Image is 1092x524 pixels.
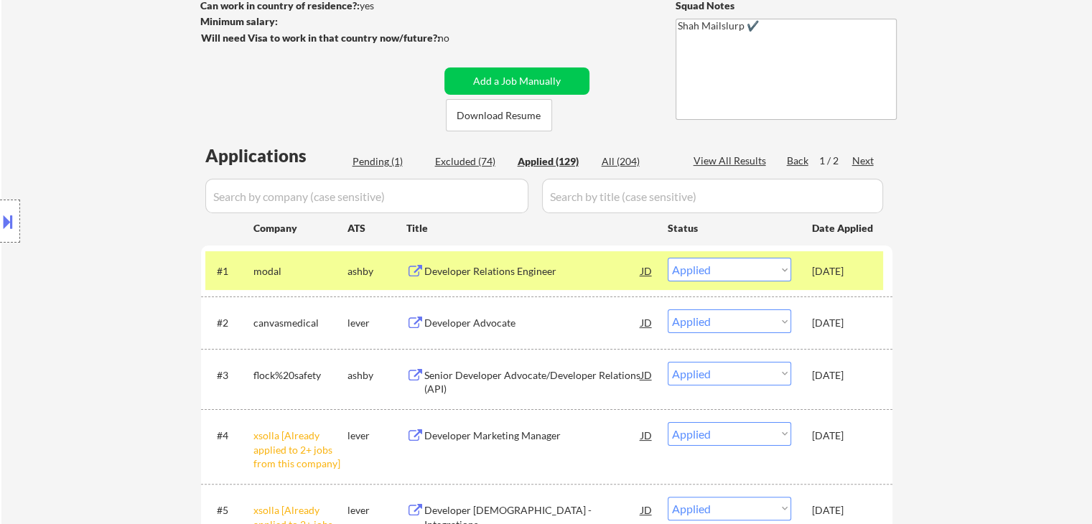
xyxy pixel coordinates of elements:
div: #5 [217,503,242,518]
div: JD [640,258,654,284]
div: canvasmedical [253,316,347,330]
strong: Minimum salary: [200,15,278,27]
button: Add a Job Manually [444,67,589,95]
button: Download Resume [446,99,552,131]
div: flock%20safety [253,368,347,383]
div: 1 / 2 [819,154,852,168]
div: ashby [347,264,406,279]
div: lever [347,503,406,518]
div: Back [787,154,810,168]
div: #3 [217,368,242,383]
div: Next [852,154,875,168]
div: Excluded (74) [435,154,507,169]
div: [DATE] [812,429,875,443]
div: lever [347,429,406,443]
div: Pending (1) [353,154,424,169]
div: Status [668,215,791,240]
div: Title [406,221,654,235]
div: Date Applied [812,221,875,235]
div: [DATE] [812,264,875,279]
div: Senior Developer Advocate/Developer Relations (API) [424,368,641,396]
input: Search by company (case sensitive) [205,179,528,213]
div: Applied (129) [518,154,589,169]
div: ashby [347,368,406,383]
div: Company [253,221,347,235]
div: lever [347,316,406,330]
div: JD [640,497,654,523]
div: #4 [217,429,242,443]
div: [DATE] [812,503,875,518]
input: Search by title (case sensitive) [542,179,883,213]
div: Developer Marketing Manager [424,429,641,443]
div: Developer Relations Engineer [424,264,641,279]
div: Applications [205,147,347,164]
div: All (204) [602,154,673,169]
div: Developer Advocate [424,316,641,330]
div: xsolla [Already applied to 2+ jobs from this company] [253,429,347,471]
div: [DATE] [812,368,875,383]
div: ATS [347,221,406,235]
div: JD [640,422,654,448]
div: View All Results [694,154,770,168]
div: JD [640,362,654,388]
div: JD [640,309,654,335]
div: no [438,31,479,45]
div: modal [253,264,347,279]
strong: Will need Visa to work in that country now/future?: [201,32,440,44]
div: [DATE] [812,316,875,330]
